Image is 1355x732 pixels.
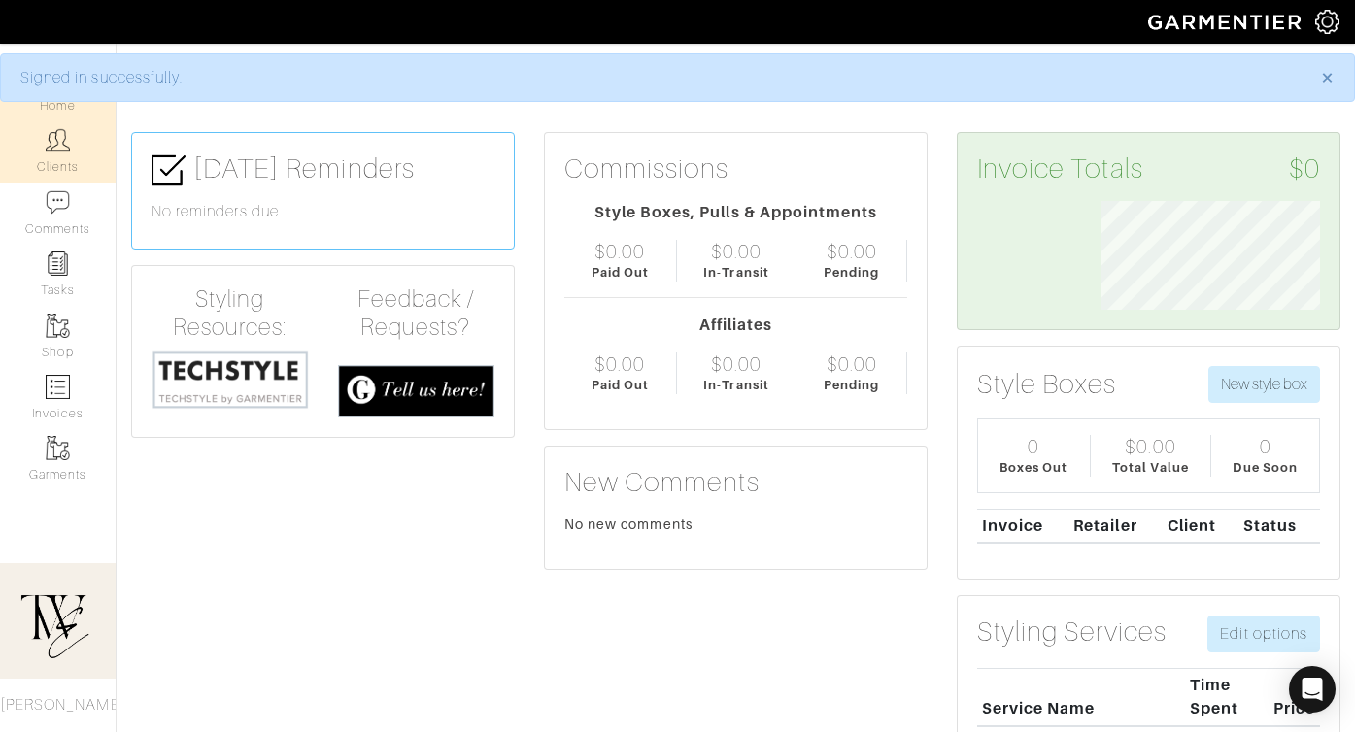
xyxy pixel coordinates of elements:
[46,436,70,460] img: garments-icon-b7da505a4dc4fd61783c78ac3ca0ef83fa9d6f193b1c9dc38574b1d14d53ca28.png
[1238,509,1320,543] th: Status
[152,285,309,342] h4: Styling Resources:
[1112,458,1190,477] div: Total Value
[46,251,70,276] img: reminder-icon-8004d30b9f0a5d33ae49ab947aed9ed385cf756f9e5892f1edd6e32f2345188e.png
[977,152,1320,185] h3: Invoice Totals
[152,203,494,221] h6: No reminders due
[827,352,877,376] div: $0.00
[564,201,907,224] div: Style Boxes, Pulls & Appointments
[1028,435,1039,458] div: 0
[152,349,309,410] img: techstyle-93310999766a10050dc78ceb7f971a75838126fd19372ce40ba20cdf6a89b94b.png
[1289,666,1336,713] div: Open Intercom Messenger
[46,190,70,215] img: comment-icon-a0a6a9ef722e966f86d9cbdc48e553b5cf19dbc54f86b18d962a5391bc8f6eb6.png
[152,152,494,187] h3: [DATE] Reminders
[824,376,879,394] div: Pending
[1260,435,1271,458] div: 0
[338,285,495,342] h4: Feedback / Requests?
[338,365,495,417] img: feedback_requests-3821251ac2bd56c73c230f3229a5b25d6eb027adea667894f41107c140538ee0.png
[1315,10,1339,34] img: gear-icon-white-bd11855cb880d31180b6d7d6211b90ccbf57a29d726f0c71d8c61bd08dd39cc2.png
[1068,509,1163,543] th: Retailer
[703,376,769,394] div: In-Transit
[564,515,907,534] div: No new comments
[1138,5,1315,39] img: garmentier-logo-header-white-b43fb05a5012e4ada735d5af1a66efaba907eab6374d6393d1fbf88cb4ef424d.png
[977,616,1167,649] h3: Styling Services
[1208,366,1320,403] button: New style box
[46,314,70,338] img: garments-icon-b7da505a4dc4fd61783c78ac3ca0ef83fa9d6f193b1c9dc38574b1d14d53ca28.png
[827,240,877,263] div: $0.00
[824,263,879,282] div: Pending
[1320,64,1335,90] span: ×
[703,263,769,282] div: In-Transit
[977,509,1068,543] th: Invoice
[564,152,729,185] h3: Commissions
[977,669,1185,726] th: Service Name
[1255,669,1320,726] th: Price
[711,352,762,376] div: $0.00
[977,368,1117,401] h3: Style Boxes
[564,314,907,337] div: Affiliates
[1233,458,1297,477] div: Due Soon
[1125,435,1175,458] div: $0.00
[711,240,762,263] div: $0.00
[999,458,1067,477] div: Boxes Out
[594,240,645,263] div: $0.00
[46,128,70,152] img: clients-icon-6bae9207a08558b7cb47a8932f037763ab4055f8c8b6bfacd5dc20c3e0201464.png
[592,376,649,394] div: Paid Out
[1163,509,1238,543] th: Client
[1289,152,1320,185] span: $0
[1185,669,1255,726] th: Time Spent
[46,375,70,399] img: orders-icon-0abe47150d42831381b5fb84f609e132dff9fe21cb692f30cb5eec754e2cba89.png
[152,153,186,187] img: check-box-icon-36a4915ff3ba2bd8f6e4f29bc755bb66becd62c870f447fc0dd1365fcfddab58.png
[1207,616,1320,652] a: Edit options
[594,352,645,376] div: $0.00
[564,466,907,499] h3: New Comments
[20,66,1292,89] div: Signed in successfully.
[592,263,649,282] div: Paid Out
